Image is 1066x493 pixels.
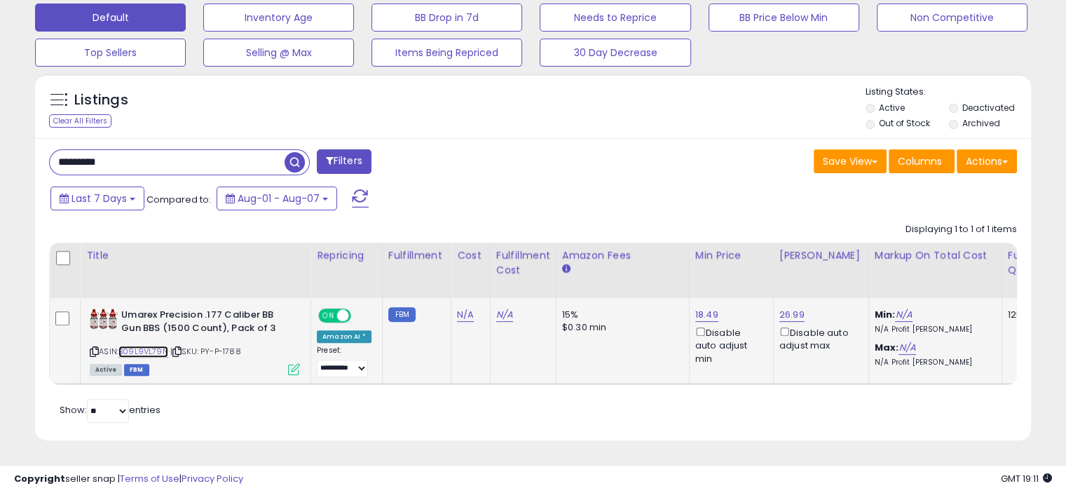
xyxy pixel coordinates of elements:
label: Out of Stock [879,117,930,129]
span: Last 7 Days [71,191,127,205]
div: [PERSON_NAME] [779,248,863,263]
a: N/A [898,341,915,355]
div: Repricing [317,248,376,263]
div: Disable auto adjust min [695,325,763,365]
button: Filters [317,149,371,174]
div: Displaying 1 to 1 of 1 items [906,223,1017,236]
div: 15% [562,309,678,321]
a: N/A [457,308,474,322]
span: FBM [124,364,149,376]
b: Min: [875,308,896,321]
img: 516njcVwYbL._SL40_.jpg [90,309,118,329]
span: OFF [349,310,371,322]
div: Min Price [695,248,767,263]
span: 2025-08-15 19:11 GMT [1001,472,1052,485]
span: Compared to: [146,193,211,206]
button: Columns [889,149,955,173]
span: Show: entries [60,403,160,417]
span: | SKU: PY-P-1788 [170,346,241,357]
a: N/A [895,308,912,322]
button: Save View [814,149,887,173]
div: Amazon AI * [317,330,371,343]
button: 30 Day Decrease [540,39,690,67]
button: Non Competitive [877,4,1027,32]
div: Fulfillable Quantity [1008,248,1056,278]
div: seller snap | | [14,473,243,486]
a: Terms of Use [120,472,179,485]
a: N/A [496,308,513,322]
p: N/A Profit [PERSON_NAME] [875,358,991,367]
a: 26.99 [779,308,805,322]
div: Cost [457,248,484,263]
button: BB Price Below Min [709,4,859,32]
div: 125 [1008,309,1051,321]
b: Umarex Precision .177 Caliber BB Gun BBS (1500 Count), Pack of 3 [121,309,292,338]
p: N/A Profit [PERSON_NAME] [875,325,991,335]
small: FBM [388,307,416,322]
div: Fulfillment [388,248,445,263]
button: Top Sellers [35,39,186,67]
b: Max: [875,341,899,354]
div: Amazon Fees [562,248,683,263]
label: Deactivated [962,102,1014,114]
div: Fulfillment Cost [496,248,550,278]
button: BB Drop in 7d [371,4,522,32]
label: Archived [962,117,999,129]
button: Inventory Age [203,4,354,32]
span: All listings currently available for purchase on Amazon [90,364,122,376]
a: 18.49 [695,308,718,322]
small: Amazon Fees. [562,263,570,276]
div: Markup on Total Cost [875,248,996,263]
button: Aug-01 - Aug-07 [217,187,337,210]
a: B09L9VL79N [118,346,168,358]
div: Clear All Filters [49,114,111,128]
div: ASIN: [90,309,300,374]
span: Aug-01 - Aug-07 [238,191,320,205]
div: Disable auto adjust max [779,325,858,352]
label: Active [879,102,905,114]
div: $0.30 min [562,321,678,334]
th: The percentage added to the cost of goods (COGS) that forms the calculator for Min & Max prices. [868,243,1002,298]
p: Listing States: [866,86,1031,99]
button: Needs to Reprice [540,4,690,32]
h5: Listings [74,90,128,110]
button: Actions [957,149,1017,173]
button: Default [35,4,186,32]
a: Privacy Policy [182,472,243,485]
span: Columns [898,154,942,168]
button: Items Being Repriced [371,39,522,67]
button: Last 7 Days [50,187,144,210]
div: Title [86,248,305,263]
span: ON [320,310,337,322]
button: Selling @ Max [203,39,354,67]
strong: Copyright [14,472,65,485]
div: Preset: [317,346,371,377]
